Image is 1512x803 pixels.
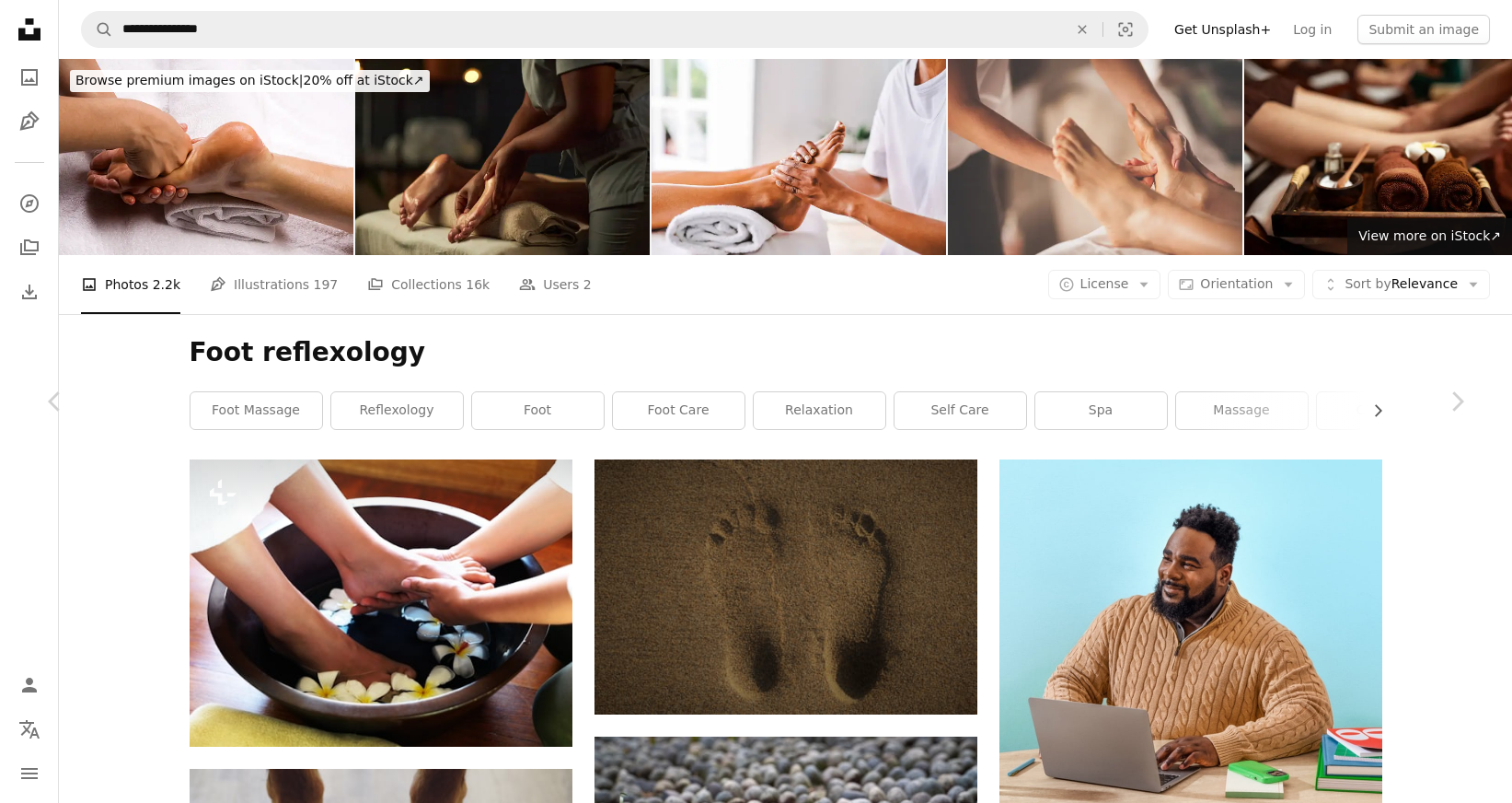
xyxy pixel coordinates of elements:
[11,273,48,310] a: Download History
[1103,12,1148,47] button: Visual search
[11,711,48,748] button: Language
[190,336,1382,369] h1: Foot reflexology
[583,274,592,295] span: 2
[11,667,48,704] a: Log in / Sign up
[59,59,441,103] a: Browse premium images on iStock|20% off at iStock↗
[11,185,48,222] a: Explore
[1200,276,1273,291] span: Orientation
[1358,228,1501,243] span: View more on iStock ↗
[331,392,463,429] a: reflexology
[594,460,977,715] img: a pair of footprints in the sand of a beach
[613,392,744,429] a: foot care
[59,59,353,255] img: Foot Massage
[1080,276,1129,291] span: License
[11,229,48,266] a: Collections
[1312,270,1490,299] button: Sort byRelevance
[1357,15,1490,44] button: Submit an image
[1402,313,1512,490] a: Next
[466,274,490,295] span: 16k
[948,59,1242,255] img: Reflexologist applying pressure to foot with thumbs
[82,12,113,47] button: Search Unsplash
[1347,218,1512,255] a: View more on iStock↗
[472,392,604,429] a: foot
[1035,392,1167,429] a: spa
[81,11,1148,48] form: Find visuals sitewide
[1317,392,1449,429] a: comfort
[1168,270,1305,299] button: Orientation
[1345,275,1458,294] span: Relevance
[367,255,490,314] a: Collections 16k
[1048,270,1161,299] button: License
[190,595,572,611] a: two people holding hands in a bowl of water with flowers
[1163,15,1282,44] a: Get Unsplash+
[210,255,338,314] a: Illustrations 197
[1176,392,1308,429] a: massage
[519,255,592,314] a: Users 2
[11,103,48,140] a: Illustrations
[190,460,572,747] img: two people holding hands in a bowl of water with flowers
[355,59,650,255] img: Massaging Feet with Professional Touch in Spa Setting
[190,392,322,429] a: foot massage
[895,392,1026,429] a: self care
[1282,15,1343,44] a: Log in
[754,392,885,429] a: relaxation
[70,70,430,92] div: 20% off at iStock ↗
[652,59,946,255] img: Shot of an unrecognisable young woman getting getting massaged at a beauty spa
[1361,392,1382,429] button: scroll list to the right
[75,73,303,87] span: Browse premium images on iStock |
[314,274,339,295] span: 197
[11,755,48,792] button: Menu
[594,578,977,595] a: a pair of footprints in the sand of a beach
[1345,276,1391,291] span: Sort by
[1062,12,1102,47] button: Clear
[11,59,48,96] a: Photos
